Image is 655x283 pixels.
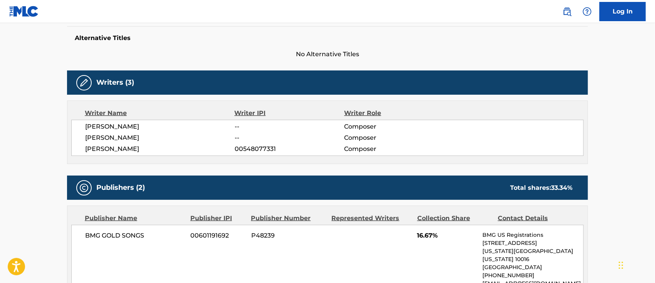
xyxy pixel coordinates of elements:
div: Writer Name [85,109,235,118]
p: [PHONE_NUMBER] [483,271,583,280]
span: [PERSON_NAME] [85,133,235,142]
p: [GEOGRAPHIC_DATA] [483,263,583,271]
div: Collection Share [417,214,492,223]
p: [STREET_ADDRESS] [483,239,583,247]
h5: Publishers (2) [96,183,145,192]
div: Represented Writers [332,214,411,223]
span: Composer [344,122,444,131]
span: P48239 [251,231,326,240]
div: Publisher Number [251,214,326,223]
span: 00548077331 [235,144,344,154]
a: Public Search [559,4,575,19]
div: Drag [619,254,623,277]
span: [PERSON_NAME] [85,144,235,154]
p: BMG US Registrations [483,231,583,239]
div: Total shares: [510,183,573,193]
img: Writers [79,78,89,87]
span: 00601191692 [191,231,245,240]
span: [PERSON_NAME] [85,122,235,131]
img: search [563,7,572,16]
span: 16.67% [417,231,477,240]
div: Writer Role [344,109,444,118]
div: Help [579,4,595,19]
img: Publishers [79,183,89,193]
div: Publisher Name [85,214,185,223]
div: Contact Details [498,214,573,223]
h5: Writers (3) [96,78,134,87]
iframe: Chat Widget [616,246,655,283]
div: Writer IPI [235,109,344,118]
p: [US_STATE][GEOGRAPHIC_DATA][US_STATE] 10016 [483,247,583,263]
img: MLC Logo [9,6,39,17]
span: Composer [344,133,444,142]
a: Log In [600,2,646,21]
div: Publisher IPI [190,214,245,223]
span: Composer [344,144,444,154]
h5: Alternative Titles [75,34,580,42]
span: -- [235,133,344,142]
span: 33.34 % [551,184,573,191]
span: No Alternative Titles [67,50,588,59]
img: help [583,7,592,16]
span: -- [235,122,344,131]
span: BMG GOLD SONGS [85,231,185,240]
